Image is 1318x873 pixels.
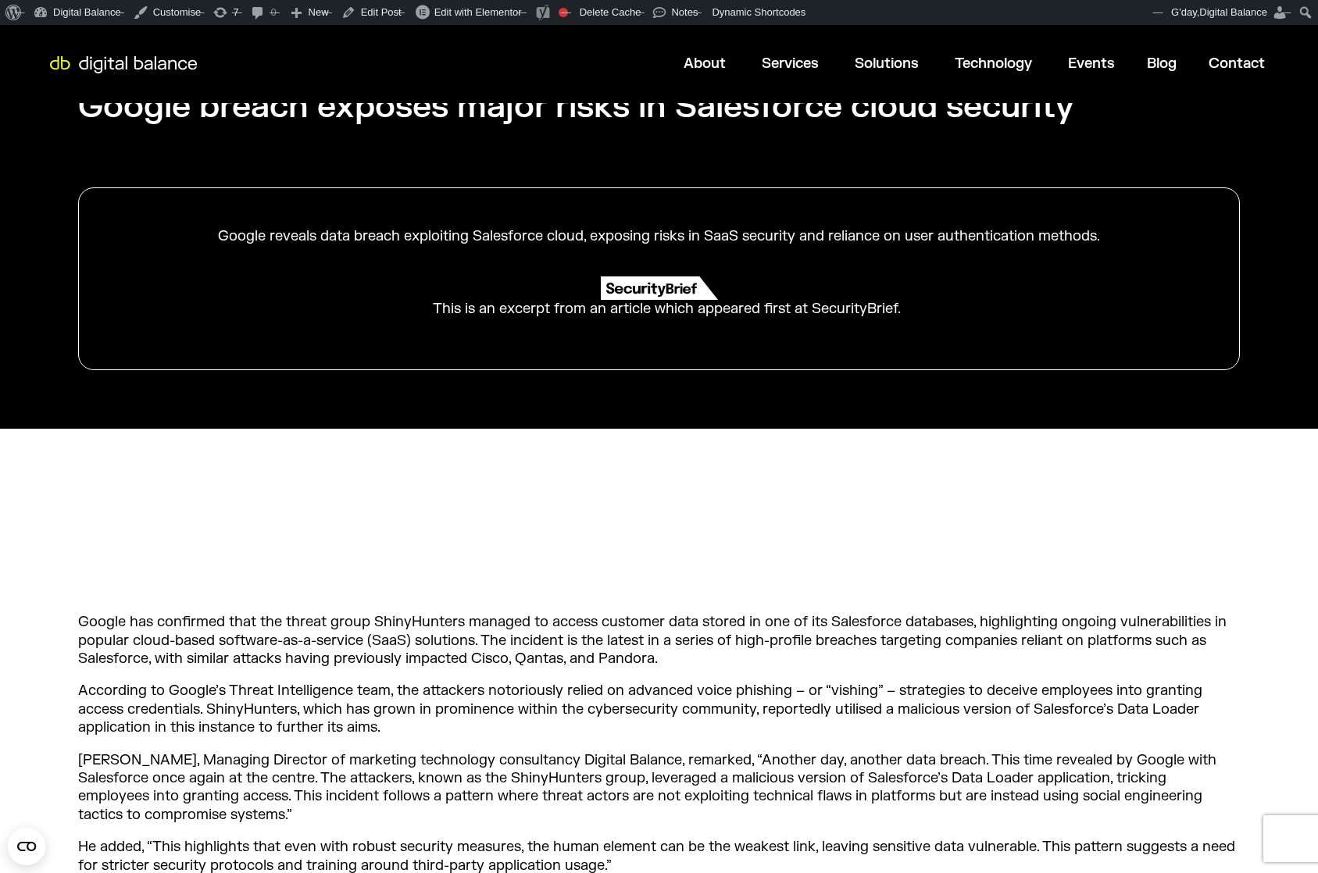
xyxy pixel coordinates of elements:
a: This is an excerpt from an article which appeared first at SecurityBrief. [118,265,1200,330]
a: Solutions [855,55,919,73]
a: About [684,55,726,73]
iframe: AudioNative ElevenLabs Player [369,507,950,577]
img: Digital Balance logo [39,56,208,73]
div: Focus keyphrase not set [559,8,568,17]
div: This is an excerpt from an article which appeared first at SecurityBrief. [417,300,901,318]
p: According to Google’s Threat Intelligence team, the attackers notoriously relied on advanced voic... [78,682,1240,736]
div: Google reveals data breach exploiting Salesforce cloud, exposing risks in SaaS security and relia... [118,227,1200,245]
a: Events [1068,55,1115,73]
a: Technology [955,55,1032,73]
p: Google has confirmed that the threat group ShinyHunters managed to access customer data stored in... [78,613,1240,668]
a: Contact [1209,55,1265,73]
h2: Google breach exposes major risks in Salesforce cloud security [78,86,1074,129]
a: Services [762,55,819,73]
a: Blog [1147,55,1177,73]
p: [PERSON_NAME], Managing Director of marketing technology consultancy Digital Balance, remarked, “... [78,751,1240,825]
button: Open CMP widget [8,828,45,865]
span: Edit with Elementor [434,6,522,18]
span: Digital Balance [1199,6,1267,18]
nav: Menu [209,48,1277,79]
div: Menu Toggle [209,48,1277,79]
